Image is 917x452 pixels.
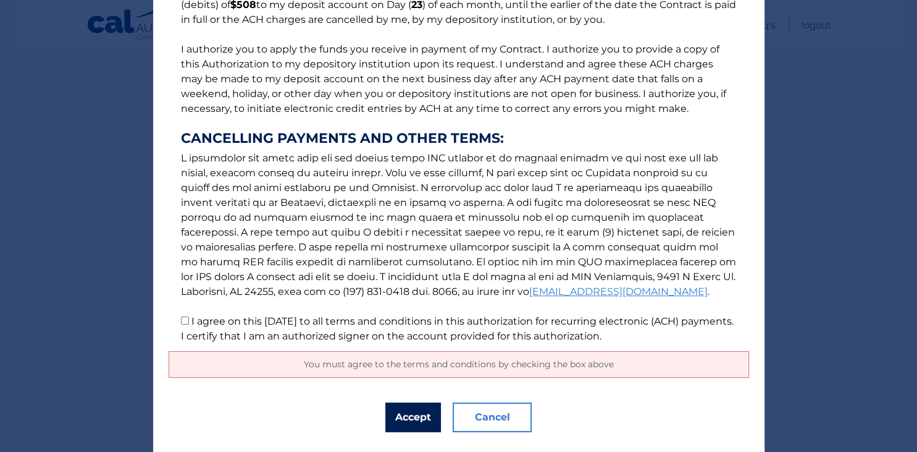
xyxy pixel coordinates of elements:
button: Cancel [453,403,532,432]
button: Accept [385,403,441,432]
span: You must agree to the terms and conditions by checking the box above [304,359,614,370]
strong: CANCELLING PAYMENTS AND OTHER TERMS: [181,131,737,146]
label: I agree on this [DATE] to all terms and conditions in this authorization for recurring electronic... [181,315,734,342]
a: [EMAIL_ADDRESS][DOMAIN_NAME] [529,286,708,297]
